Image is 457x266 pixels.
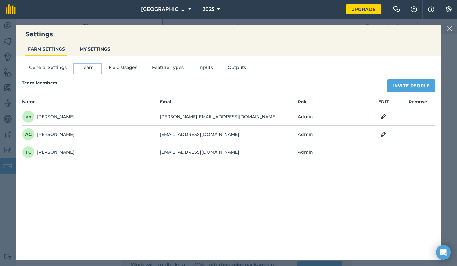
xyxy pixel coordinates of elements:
div: Open Intercom Messenger [436,245,451,260]
span: 2025 [203,6,214,13]
span: AC [22,128,34,141]
button: MY SETTINGS [77,43,113,55]
img: A question mark icon [410,6,418,12]
th: Role [298,98,366,108]
img: Two speech bubbles overlapping with the left bubble in the forefront [393,6,400,12]
td: [PERSON_NAME][EMAIL_ADDRESS][DOMAIN_NAME] [159,108,297,126]
img: svg+xml;base64,PHN2ZyB4bWxucz0iaHR0cDovL3d3dy53My5vcmcvMjAwMC9zdmciIHdpZHRoPSIxNyIgaGVpZ2h0PSIxNy... [428,6,434,13]
div: [PERSON_NAME] [22,146,74,158]
button: Team [74,64,101,73]
div: [PERSON_NAME] [22,110,74,123]
img: svg+xml;base64,PHN2ZyB4bWxucz0iaHR0cDovL3d3dy53My5vcmcvMjAwMC9zdmciIHdpZHRoPSIyMiIgaGVpZ2h0PSIzMC... [446,25,452,32]
button: General Settings [22,64,74,73]
th: EDIT [366,98,401,108]
button: Field Usages [101,64,145,73]
td: [EMAIL_ADDRESS][DOMAIN_NAME] [159,126,297,143]
span: TC [22,146,34,158]
td: Admin [298,108,366,126]
button: FARM SETTINGS [25,43,67,55]
th: Remove [401,98,435,108]
div: [PERSON_NAME] [22,128,74,141]
img: svg+xml;base64,PHN2ZyB4bWxucz0iaHR0cDovL3d3dy53My5vcmcvMjAwMC9zdmciIHdpZHRoPSIxOCIgaGVpZ2h0PSIyNC... [381,113,386,120]
td: [EMAIL_ADDRESS][DOMAIN_NAME] [159,143,297,161]
a: Upgrade [346,4,381,14]
h3: Settings [16,30,441,38]
th: Email [159,98,297,108]
button: Outputs [220,64,253,73]
span: [GEOGRAPHIC_DATA][PERSON_NAME] [141,6,186,13]
th: Name [22,98,159,108]
td: Admin [298,143,366,161]
img: svg+xml;base64,PHN2ZyB4bWxucz0iaHR0cDovL3d3dy53My5vcmcvMjAwMC9zdmciIHdpZHRoPSIxOCIgaGVpZ2h0PSIyNC... [381,131,386,138]
button: Feature Types [145,64,191,73]
button: Invite People [387,79,435,92]
button: Inputs [191,64,220,73]
img: fieldmargin Logo [6,4,16,14]
h4: Team Members [22,79,57,89]
span: ac [22,110,34,123]
td: Admin [298,126,366,143]
img: A cog icon [445,6,452,12]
